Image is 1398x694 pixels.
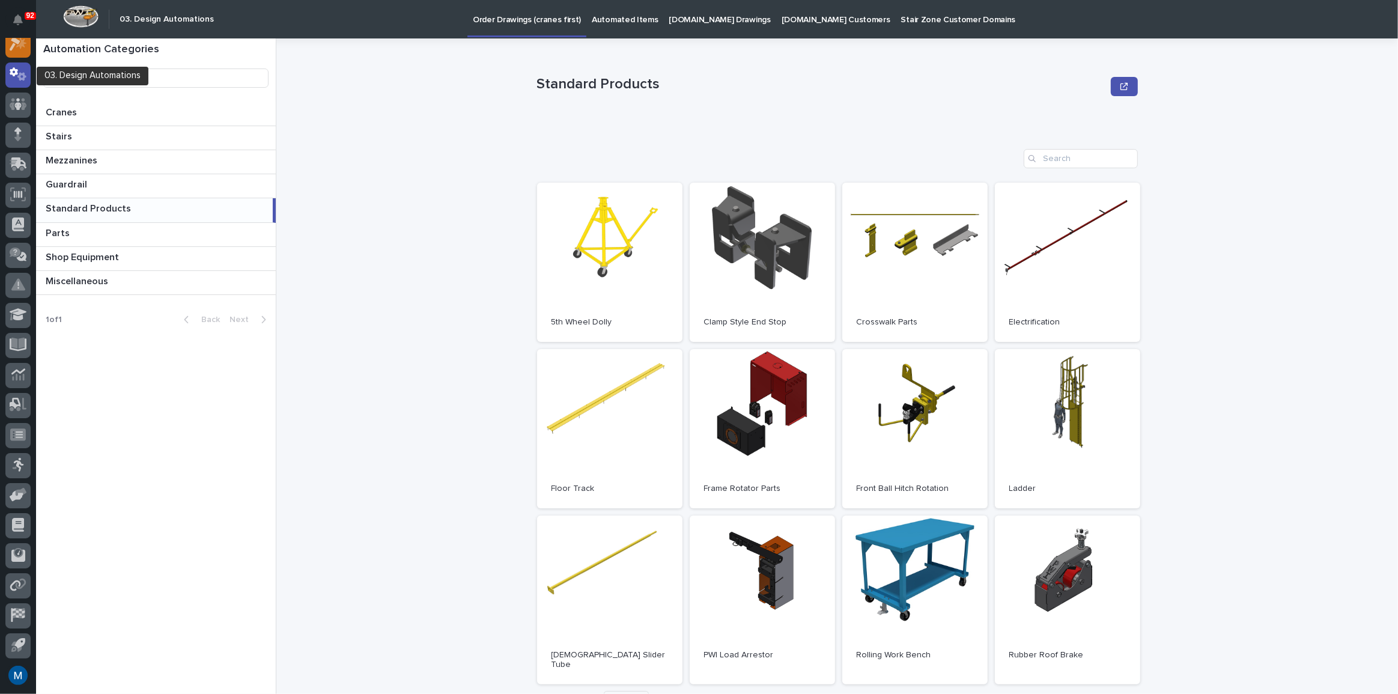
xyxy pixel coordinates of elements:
[36,198,276,222] a: Standard ProductsStandard Products
[46,249,121,263] p: Shop Equipment
[704,317,821,327] p: Clamp Style End Stop
[194,315,220,324] span: Back
[26,11,34,20] p: 92
[46,225,72,239] p: Parts
[36,102,276,126] a: CranesCranes
[36,271,276,295] a: MiscellaneousMiscellaneous
[842,516,988,685] a: Rolling Work Bench
[690,349,835,508] a: Frame Rotator Parts
[857,317,973,327] p: Crosswalk Parts
[537,183,682,342] a: 5th Wheel Dolly
[46,177,90,190] p: Guardrail
[5,663,31,688] button: users-avatar
[43,43,269,56] h1: Automation Categories
[842,349,988,508] a: Front Ball Hitch Rotation
[46,153,100,166] p: Mezzanines
[15,14,31,34] div: Notifications92
[225,314,276,325] button: Next
[1009,484,1126,494] p: Ladder
[43,68,269,88] input: Search
[552,484,668,494] p: Floor Track
[1009,650,1126,660] p: Rubber Roof Brake
[174,314,225,325] button: Back
[995,349,1140,508] a: Ladder
[229,315,256,324] span: Next
[552,650,668,671] p: [DEMOGRAPHIC_DATA] Slider Tube
[1024,149,1138,168] input: Search
[857,484,973,494] p: Front Ball Hitch Rotation
[690,516,835,685] a: PWI Load Arrestor
[995,183,1140,342] a: Electrification
[36,223,276,247] a: PartsParts
[1009,317,1126,327] p: Electrification
[120,14,214,25] h2: 03. Design Automations
[46,129,74,142] p: Stairs
[36,174,276,198] a: GuardrailGuardrail
[704,650,821,660] p: PWI Load Arrestor
[552,317,668,327] p: 5th Wheel Dolly
[63,5,99,28] img: Workspace Logo
[537,516,682,685] a: [DEMOGRAPHIC_DATA] Slider Tube
[46,273,111,287] p: Miscellaneous
[36,126,276,150] a: StairsStairs
[537,349,682,508] a: Floor Track
[36,150,276,174] a: MezzaninesMezzanines
[995,516,1140,685] a: Rubber Roof Brake
[36,247,276,271] a: Shop EquipmentShop Equipment
[46,201,133,215] p: Standard Products
[690,183,835,342] a: Clamp Style End Stop
[704,484,821,494] p: Frame Rotator Parts
[46,105,79,118] p: Cranes
[36,305,71,335] p: 1 of 1
[537,76,1107,93] p: Standard Products
[842,183,988,342] a: Crosswalk Parts
[857,650,973,660] p: Rolling Work Bench
[5,7,31,32] button: Notifications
